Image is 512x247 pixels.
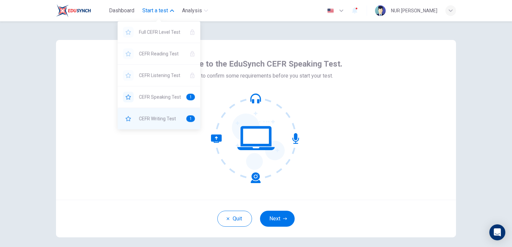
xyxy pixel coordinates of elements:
[260,211,295,227] button: Next
[56,4,91,17] img: EduSynch logo
[391,7,437,15] div: NUR [PERSON_NAME]
[118,108,200,129] div: CEFR Writing Test1
[182,7,202,15] span: Analysis
[118,86,200,108] div: CEFR Speaking Test1
[139,28,184,36] span: Full CEFR Level Test
[139,50,184,58] span: CEFR Reading Test
[118,65,200,86] div: YOU NEED A LICENSE TO ACCESS THIS CONTENT
[109,7,134,15] span: Dashboard
[140,5,177,17] button: Start a test
[170,59,342,69] span: Welcome to the EduSynch CEFR Speaking Test.
[186,94,195,100] div: 1
[489,224,505,240] div: Open Intercom Messenger
[375,5,386,16] img: Profile picture
[56,4,106,17] a: EduSynch logo
[179,5,211,17] button: Analysis
[139,115,181,123] span: CEFR Writing Test
[118,43,200,64] div: YOU NEED A LICENSE TO ACCESS THIS CONTENT
[326,8,335,13] img: en
[186,115,195,122] div: 1
[139,93,181,101] span: CEFR Speaking Test
[142,7,168,15] span: Start a test
[217,211,252,227] button: Quit
[139,71,184,79] span: CEFR Listening Test
[179,72,333,80] span: We need to confirm some requirements before you start your test.
[106,5,137,17] button: Dashboard
[118,21,200,43] div: YOU NEED A LICENSE TO ACCESS THIS CONTENT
